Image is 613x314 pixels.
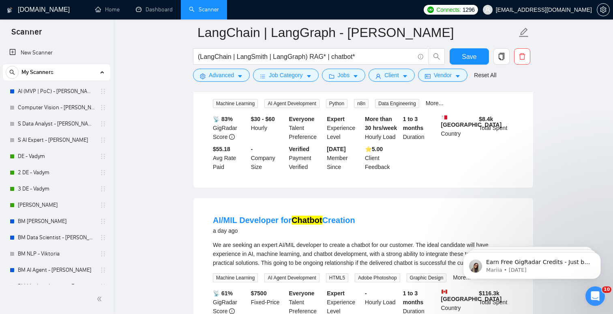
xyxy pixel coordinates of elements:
[100,234,106,241] span: holder
[326,273,348,282] span: HTML5
[369,69,415,82] button: userClientcaret-down
[100,88,106,95] span: holder
[100,153,106,160] span: holder
[100,121,106,127] span: holder
[213,216,355,225] a: AI/MIL Developer forChatbotCreation
[353,73,358,79] span: caret-down
[269,71,302,80] span: Job Category
[463,5,475,14] span: 1296
[260,73,266,79] span: bars
[264,99,319,108] span: AI Agent Development
[18,246,95,262] a: BM NLP - Viktoria
[100,169,106,176] span: holder
[35,31,140,39] p: Message from Mariia, sent 6w ago
[338,71,350,80] span: Jobs
[211,145,249,171] div: Avg Rate Paid
[363,145,401,171] div: Client Feedback
[329,73,334,79] span: folder
[35,24,140,224] span: Earn Free GigRadar Credits - Just by Sharing Your Story! 💬 Want more credits for sending proposal...
[375,99,419,108] span: Data Engineering
[451,235,613,292] iframe: Intercom notifications message
[306,73,312,79] span: caret-down
[18,148,95,165] a: DE - Vadym
[7,4,13,17] img: logo
[18,165,95,181] a: 2 DE - Vadym
[442,289,447,295] img: 🇨🇦
[18,116,95,132] a: S Data Analyst - [PERSON_NAME]
[384,71,399,80] span: Client
[597,6,609,13] span: setting
[425,73,431,79] span: idcard
[474,71,496,80] a: Reset All
[441,115,502,128] b: [GEOGRAPHIC_DATA]
[429,48,445,65] button: search
[229,134,235,140] span: info-circle
[519,27,529,38] span: edit
[401,115,439,141] div: Duration
[18,83,95,100] a: AI (MVP | PoC) - [PERSON_NAME]
[289,146,310,152] b: Verified
[322,69,366,82] button: folderJobscaret-down
[514,48,530,65] button: delete
[18,100,95,116] a: Computer Vision - [PERSON_NAME]
[429,53,444,60] span: search
[96,295,105,303] span: double-left
[450,48,489,65] button: Save
[355,273,400,282] span: Adobe Photoshop
[18,181,95,197] a: 3 DE - Vadym
[213,240,514,267] div: We are seeking an expert AI/MIL developer to create a chatbot for our customer. The ideal candida...
[193,69,250,82] button: settingAdvancedcaret-down
[402,73,408,79] span: caret-down
[213,290,233,297] b: 📡 61%
[479,116,493,122] b: $ 8.4k
[18,197,95,213] a: [PERSON_NAME]
[18,213,95,230] a: BM [PERSON_NAME]
[327,146,345,152] b: [DATE]
[249,145,287,171] div: Company Size
[403,116,424,131] b: 1 to 3 months
[100,283,106,290] span: holder
[597,6,610,13] a: setting
[213,116,233,122] b: 📡 83%
[365,116,397,131] b: More than 30 hrs/week
[289,290,315,297] b: Everyone
[434,71,452,80] span: Vendor
[327,116,345,122] b: Expert
[418,54,423,59] span: info-circle
[18,278,95,295] a: BM Machine Learning Engineer - [PERSON_NAME]
[479,290,499,297] b: $ 116.3k
[494,53,509,60] span: copy
[95,6,120,13] a: homeHome
[407,273,447,282] span: Graphic Design
[365,146,383,152] b: ⭐️ 5.00
[211,115,249,141] div: GigRadar Score
[287,115,326,141] div: Talent Preference
[229,308,235,314] span: info-circle
[213,146,230,152] b: $55.18
[18,262,95,278] a: BM AI Agent - [PERSON_NAME]
[6,66,19,79] button: search
[100,251,106,257] span: holder
[100,104,106,111] span: holder
[455,73,461,79] span: caret-down
[514,53,530,60] span: delete
[291,216,322,225] mark: Chatbot
[326,99,347,108] span: Python
[200,73,206,79] span: setting
[100,186,106,192] span: holder
[213,226,355,236] div: a day ago
[493,48,510,65] button: copy
[462,52,476,62] span: Save
[325,115,363,141] div: Experience Level
[426,100,444,106] a: More...
[9,45,104,61] a: New Scanner
[325,145,363,171] div: Member Since
[253,69,318,82] button: barsJob Categorycaret-down
[189,6,219,13] a: searchScanner
[6,69,18,75] span: search
[354,99,369,108] span: n8n
[289,116,315,122] b: Everyone
[21,64,54,80] span: My Scanners
[18,132,95,148] a: S AI Expert - [PERSON_NAME]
